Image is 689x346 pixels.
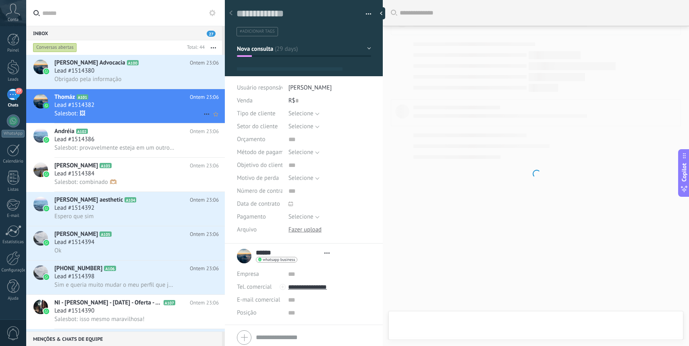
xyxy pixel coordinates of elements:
div: Empresa [237,268,282,281]
span: Lead #1514394 [54,238,94,246]
button: E-mail comercial [237,294,280,306]
span: Ontem 23:06 [190,162,219,170]
span: Lead #1514390 [54,307,94,315]
span: A100 [127,60,139,65]
div: Calendário [2,159,25,164]
span: Salesbot: provavelmente esteja em um outro fuso! tenta verificar isso, porque se o fuso estiver d... [54,144,174,152]
span: whatsapp business [263,258,295,262]
span: #adicionar tags [240,29,275,34]
div: Listas [2,187,25,192]
span: Lead #1514392 [54,204,94,212]
span: Lead #1514398 [54,273,94,281]
span: Ontem 23:06 [190,59,219,67]
span: A104 [125,197,136,202]
span: Salesbot: combinado 🫶🏼 [54,178,117,186]
button: Selecione [288,172,320,185]
span: A103 [100,163,111,168]
span: A101 [77,94,88,100]
div: Total: 44 [184,44,205,52]
span: Tel. comercial [237,283,272,291]
span: [PERSON_NAME] aesthetic [54,196,123,204]
a: avatariconThomázA101Ontem 23:06Lead #1514382Salesbot: 🖼 [26,89,225,123]
span: Lead #1514382 [54,101,94,109]
span: A106 [104,266,116,271]
span: Selecione [288,174,313,182]
span: Salesbot: isso mesmo maravilhosa! [54,315,145,323]
span: A105 [100,231,111,237]
span: Selecione [288,213,313,221]
button: Mais [205,40,222,55]
span: Thomáz [54,93,75,101]
span: Lead #1514384 [54,170,94,178]
a: avatariconAndréiaA102Ontem 23:06Lead #1514386Salesbot: provavelmente esteja em um outro fuso! ten... [26,123,225,157]
div: Setor do cliente [237,120,282,133]
div: Configurações [2,268,25,273]
span: Selecione [288,123,313,130]
span: Andréia [54,127,75,135]
span: Selecione [288,110,313,117]
a: avataricon[PERSON_NAME]A103Ontem 23:06Lead #1514384Salesbot: combinado 🫶🏼 [26,158,225,192]
div: Menções & Chats de equipe [26,331,222,346]
span: Sim e queria muito mudar o meu perfil que já merece 10 anos com o mesmo [54,281,174,289]
div: Leads [2,77,25,82]
span: Ontem 23:06 [190,93,219,101]
div: Venda [237,94,282,107]
span: Espero que sim [54,213,94,220]
a: avataricon[PHONE_NUMBER]A106Ontem 23:06Lead #1514398Sim e queria muito mudar o meu perfil que já ... [26,261,225,294]
div: Pagamento [237,211,282,223]
span: Posição [237,310,256,316]
span: Ontem 23:06 [190,196,219,204]
div: Conversas abertas [33,43,77,52]
button: Selecione [288,211,320,223]
span: Ok [54,247,61,254]
button: Selecione [288,107,320,120]
span: Copilot [680,163,688,182]
span: A107 [164,300,175,305]
span: 27 [207,31,216,37]
span: 27 [15,88,22,94]
a: avataricon[PERSON_NAME] AdvocaciaA100Ontem 23:06Lead #1514380Obrigado pela informação [26,55,225,89]
span: Venda [237,97,253,104]
div: Método de pagamento [237,146,282,159]
img: icon [44,137,49,143]
span: Lead #1514380 [54,67,94,75]
button: Tel. comercial [237,281,272,294]
div: Data de contrato [237,198,282,211]
img: icon [44,240,49,246]
span: Objetivo do cliente [237,162,286,168]
span: Pagamento [237,214,266,220]
span: [PERSON_NAME] [288,84,332,92]
div: Painel [2,48,25,53]
span: Data de contrato [237,201,280,207]
div: Orçamento [237,133,282,146]
div: Usuário responsável [237,81,282,94]
span: Ontem 23:06 [190,299,219,307]
span: Usuário responsável [237,84,289,92]
span: [PERSON_NAME] [54,162,98,170]
span: Obrigado pela informação [54,75,122,83]
img: icon [44,171,49,177]
div: WhatsApp [2,130,25,138]
span: [PERSON_NAME] [54,230,98,238]
button: Selecione [288,146,320,159]
span: Arquivo [237,227,257,233]
span: Número de contrato [237,188,288,194]
span: Conta [8,17,19,23]
img: icon [44,206,49,211]
span: Ontem 23:06 [190,127,219,135]
div: Inbox [26,26,222,40]
span: Tipo de cliente [237,110,276,117]
div: Arquivo [237,223,282,236]
img: icon [44,69,49,74]
span: E-mail comercial [237,296,280,304]
span: Selecione [288,148,313,156]
span: NI - [PERSON_NAME] - [DATE] - Oferta - Tráfego Magnético, Método M98 - Eventos disparados através... [54,299,162,307]
span: [PHONE_NUMBER] [54,265,102,273]
span: A102 [76,129,88,134]
div: Número de contrato [237,185,282,198]
div: Chats [2,103,25,108]
a: avataricon[PERSON_NAME] aestheticA104Ontem 23:06Lead #1514392Espero que sim [26,192,225,226]
span: Orçamento [237,136,266,142]
span: [PERSON_NAME] Advocacia [54,59,125,67]
a: avatariconNI - [PERSON_NAME] - [DATE] - Oferta - Tráfego Magnético, Método M98 - Eventos disparad... [26,295,225,329]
